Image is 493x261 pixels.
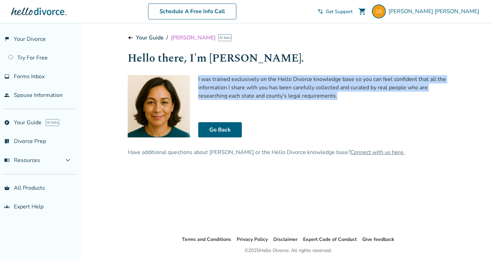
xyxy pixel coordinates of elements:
span: list_alt_check [4,138,10,144]
span: AI beta [46,119,59,126]
span: people [4,92,10,98]
div: Have additional questions about [PERSON_NAME] or the Hello Divorce knowledge base? [128,148,449,156]
img: Hallie [128,75,190,137]
li: Disclaimer [273,235,298,244]
a: Privacy Policy [237,236,268,243]
span: Get Support [326,8,353,15]
span: inbox [4,74,10,79]
p: I was trained exclusively on the Hello Divorce knowledge base so you can feel confident that all ... [198,75,449,100]
a: Schedule A Free Info Call [148,3,236,19]
a: Go Back [198,122,242,137]
span: groups [4,204,10,209]
li: Give feedback [362,235,394,244]
span: Resources [4,156,40,164]
a: Connect with us here. [350,148,405,156]
span: shopping_basket [4,185,10,191]
iframe: Chat Widget [458,228,493,261]
span: [PERSON_NAME] [171,34,216,42]
h1: Hello there, I'm [PERSON_NAME]. [128,50,449,67]
span: flag_2 [4,36,10,42]
div: / [128,34,449,42]
a: Terms and Conditions [182,236,231,243]
span: line_end_arrow_notch [128,35,133,40]
span: Forms Inbox [14,73,45,80]
a: Your Guide [136,34,164,42]
span: expand_more [64,156,72,164]
div: © 2025 Hello Divorce. All rights reserved. [245,246,332,255]
a: phone_in_talkGet Support [318,8,353,15]
span: phone_in_talk [318,9,323,14]
span: explore [4,120,10,125]
a: Expert Code of Conduct [303,236,357,243]
span: AI beta [218,34,232,41]
span: menu_book [4,157,10,163]
span: [PERSON_NAME] [PERSON_NAME] [389,8,482,15]
span: shopping_cart [358,7,366,16]
img: dswezey2+portal1@gmail.com [372,4,386,18]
